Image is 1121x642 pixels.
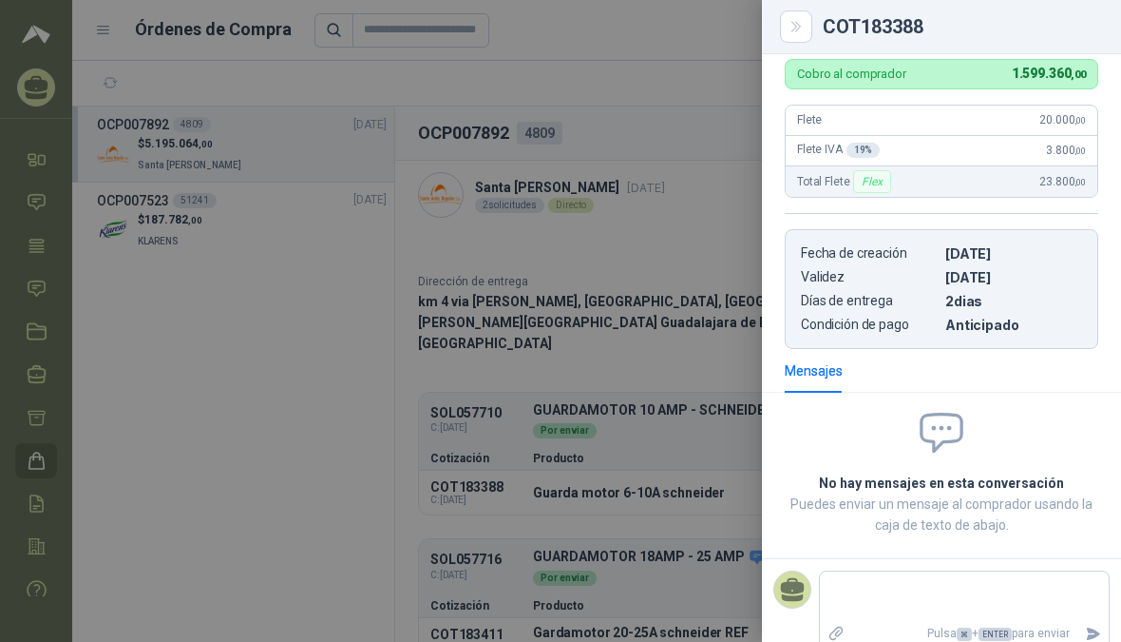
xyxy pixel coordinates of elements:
[797,68,906,80] p: Cobro al comprador
[801,317,938,333] p: Condición de pago
[945,269,1082,285] p: [DATE]
[853,170,890,193] div: Flex
[823,17,1098,36] div: COT183388
[945,245,1082,262] p: [DATE]
[797,113,822,126] span: Flete
[1074,146,1086,156] span: ,00
[1012,66,1086,81] span: 1.599.360
[785,15,807,38] button: Close
[801,293,938,309] p: Días de entrega
[1039,113,1086,126] span: 20.000
[785,494,1098,535] p: Puedes enviar un mensaje al comprador usando la caja de texto de abajo.
[978,628,1012,641] span: ENTER
[1046,144,1086,157] span: 3.800
[957,628,972,641] span: ⌘
[1071,68,1086,81] span: ,00
[801,245,938,262] p: Fecha de creación
[1039,175,1086,188] span: 23.800
[945,317,1082,333] p: Anticipado
[785,473,1098,494] h2: No hay mensajes en esta conversación
[945,293,1082,309] p: 2 dias
[801,269,938,285] p: Validez
[846,143,881,158] div: 19 %
[1074,115,1086,126] span: ,00
[785,360,843,381] div: Mensajes
[797,143,880,158] span: Flete IVA
[1074,177,1086,187] span: ,00
[797,170,895,193] span: Total Flete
